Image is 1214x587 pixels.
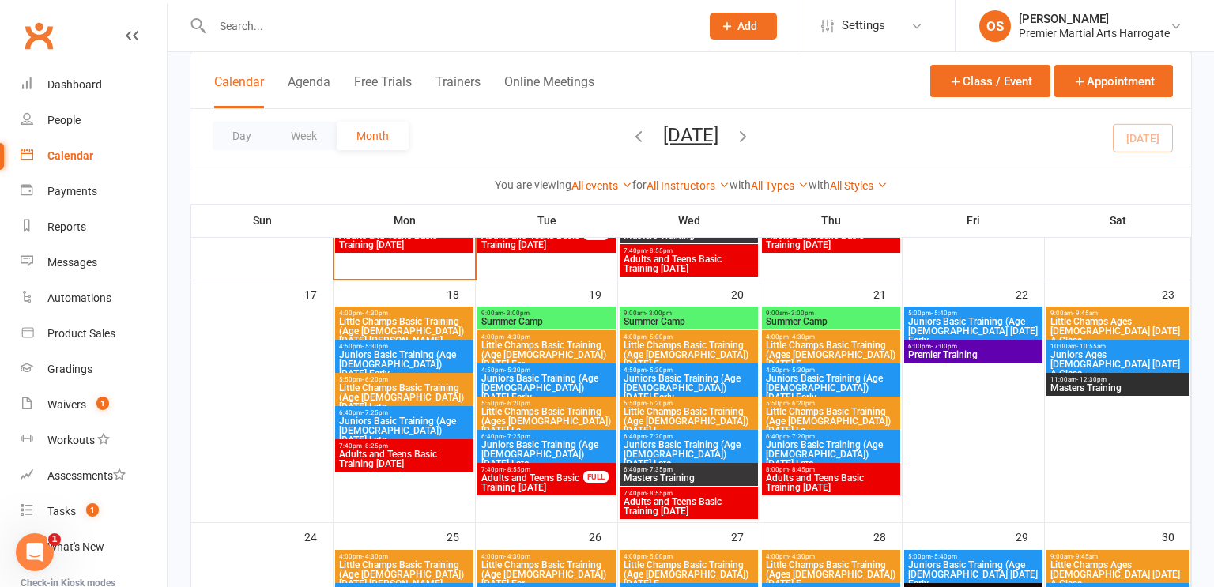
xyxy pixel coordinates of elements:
[481,310,613,317] span: 9:00am
[271,122,337,150] button: Week
[47,256,97,269] div: Messages
[47,114,81,126] div: People
[47,540,104,553] div: What's New
[214,74,264,108] button: Calendar
[623,553,755,560] span: 4:00pm
[623,231,755,240] span: Masters Training
[765,367,897,374] span: 4:50pm
[907,343,1039,350] span: 6:00pm
[710,13,777,40] button: Add
[21,458,167,494] a: Assessments
[47,78,102,91] div: Dashboard
[1050,310,1186,317] span: 9:00am
[789,400,815,407] span: - 6:20pm
[334,204,476,237] th: Mon
[362,553,388,560] span: - 4:30pm
[789,553,815,560] span: - 4:30pm
[731,280,760,307] div: 20
[481,433,613,440] span: 6:40pm
[304,523,333,549] div: 24
[48,533,61,546] span: 1
[789,466,815,473] span: - 8:45pm
[765,231,897,250] span: Adults and Teens Basic Training [DATE]
[842,8,885,43] span: Settings
[623,497,755,516] span: Adults and Teens Basic Training [DATE]
[873,523,902,549] div: 28
[618,204,760,237] th: Wed
[765,407,897,435] span: Little Champs Basic Training (Age [DEMOGRAPHIC_DATA]) [DATE] La...
[338,343,470,350] span: 4:50pm
[632,179,647,191] strong: for
[1016,523,1044,549] div: 29
[765,553,897,560] span: 4:00pm
[751,179,809,192] a: All Types
[47,363,92,375] div: Gradings
[337,122,409,150] button: Month
[1050,343,1186,350] span: 10:00am
[907,553,1039,560] span: 5:00pm
[765,440,897,468] span: Juniors Basic Training (Age [DEMOGRAPHIC_DATA]) [DATE] Late
[354,74,412,108] button: Free Trials
[481,341,613,369] span: Little Champs Basic Training (Age [DEMOGRAPHIC_DATA]) [DATE] Ear...
[447,523,475,549] div: 25
[903,204,1045,237] th: Fri
[623,466,755,473] span: 6:40pm
[1045,204,1191,237] th: Sat
[623,407,755,435] span: Little Champs Basic Training (Age [DEMOGRAPHIC_DATA]) [DATE] L...
[47,505,76,517] div: Tasks
[646,310,672,317] span: - 3:00pm
[623,440,755,468] span: Juniors Basic Training (Age [DEMOGRAPHIC_DATA]) [DATE] Late
[338,442,470,450] span: 7:40pm
[623,433,755,440] span: 6:40pm
[571,179,632,192] a: All events
[21,103,167,138] a: People
[623,473,755,483] span: Masters Training
[1050,376,1186,383] span: 11:00am
[1076,376,1107,383] span: - 12:30pm
[1050,553,1186,560] span: 9:00am
[504,466,530,473] span: - 8:55pm
[788,310,814,317] span: - 3:00pm
[504,553,530,560] span: - 4:30pm
[623,247,755,254] span: 7:40pm
[583,471,609,483] div: FULL
[47,292,111,304] div: Automations
[362,343,388,350] span: - 5:30pm
[481,317,613,326] span: Summer Camp
[623,341,755,369] span: Little Champs Basic Training (Age [DEMOGRAPHIC_DATA]) [DATE] E...
[481,400,613,407] span: 5:50pm
[931,343,957,350] span: - 7:00pm
[589,523,617,549] div: 26
[21,245,167,280] a: Messages
[481,407,613,435] span: Little Champs Basic Training (Ages [DEMOGRAPHIC_DATA]) [DATE] La...
[931,310,957,317] span: - 5:40pm
[1050,350,1186,378] span: Juniors Ages [DEMOGRAPHIC_DATA] [DATE] A Class
[21,423,167,458] a: Workouts
[503,310,530,317] span: - 3:00pm
[623,367,755,374] span: 4:50pm
[338,376,470,383] span: 5:50pm
[504,400,530,407] span: - 6:20pm
[907,317,1039,345] span: Juniors Basic Training (Age [DEMOGRAPHIC_DATA] [DATE] Early
[830,179,888,192] a: All Styles
[907,350,1039,359] span: Premier Training
[504,333,530,341] span: - 4:30pm
[447,280,475,307] div: 18
[481,367,613,374] span: 4:50pm
[647,553,673,560] span: - 5:00pm
[338,450,470,468] span: Adults and Teens Basic Training [DATE]
[647,400,673,407] span: - 6:20pm
[647,490,673,497] span: - 8:55pm
[647,333,673,341] span: - 5:00pm
[96,397,109,410] span: 1
[765,433,897,440] span: 6:40pm
[21,494,167,529] a: Tasks 1
[338,231,470,250] span: Adults and Teens Basic Training [DATE]
[47,398,86,411] div: Waivers
[623,374,755,402] span: Juniors Basic Training (Age [DEMOGRAPHIC_DATA]) [DATE] Early
[481,473,584,492] span: Adults and Teens Basic Training [DATE]
[931,553,957,560] span: - 5:40pm
[1162,280,1190,307] div: 23
[1162,523,1190,549] div: 30
[338,409,470,416] span: 6:40pm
